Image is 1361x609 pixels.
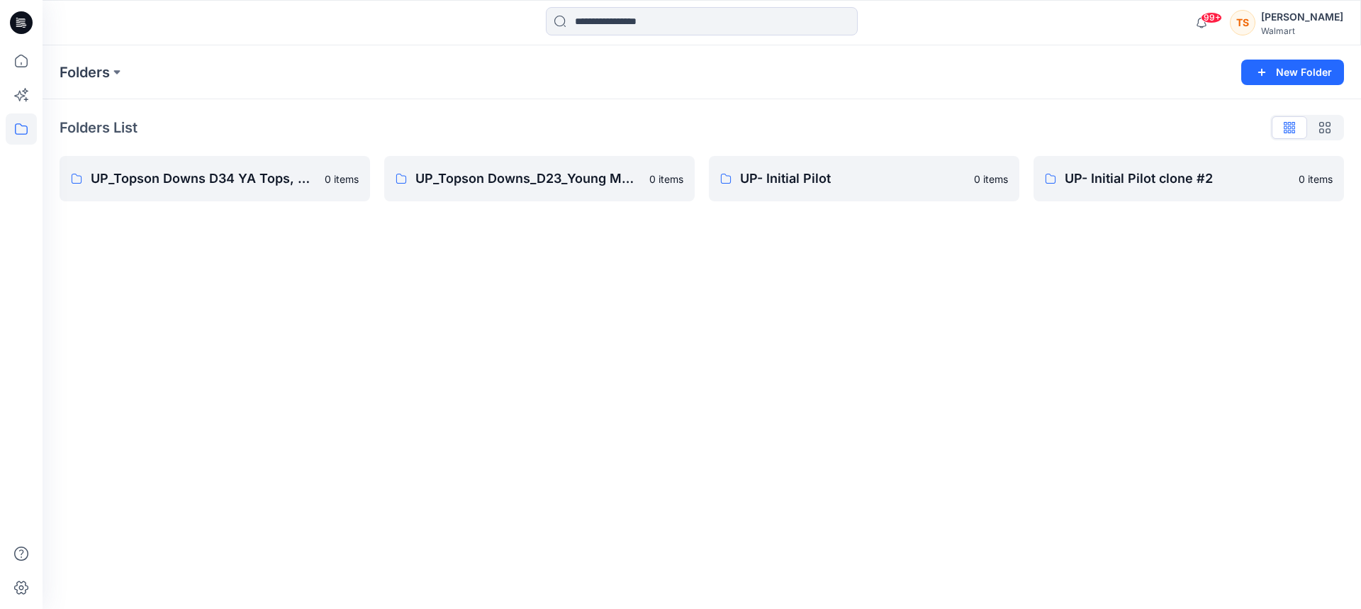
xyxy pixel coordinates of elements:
[91,169,316,189] p: UP_Topson Downs D34 YA Tops, Dresses and Sets
[415,169,641,189] p: UP_Topson Downs_D23_Young Men's Tops
[649,172,683,186] p: 0 items
[1241,60,1344,85] button: New Folder
[1261,26,1343,36] div: Walmart
[384,156,695,201] a: UP_Topson Downs_D23_Young Men's Tops0 items
[1034,156,1344,201] a: UP- Initial Pilot clone #20 items
[60,62,110,82] a: Folders
[60,117,138,138] p: Folders List
[1201,12,1222,23] span: 99+
[740,169,965,189] p: UP- Initial Pilot
[1299,172,1333,186] p: 0 items
[974,172,1008,186] p: 0 items
[709,156,1019,201] a: UP- Initial Pilot0 items
[1230,10,1255,35] div: TS
[1065,169,1290,189] p: UP- Initial Pilot clone #2
[60,156,370,201] a: UP_Topson Downs D34 YA Tops, Dresses and Sets0 items
[325,172,359,186] p: 0 items
[1261,9,1343,26] div: [PERSON_NAME]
